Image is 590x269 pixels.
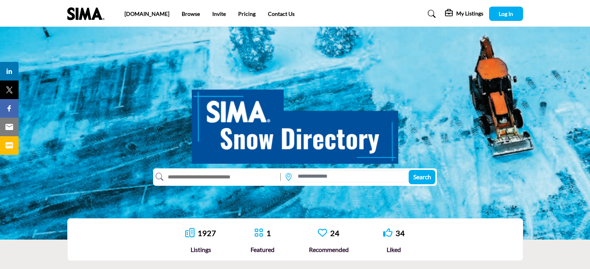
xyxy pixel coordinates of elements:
[198,228,216,238] a: 1927
[409,170,435,184] button: Search
[309,245,349,254] div: Recommended
[268,10,295,17] a: Contact Us
[67,7,108,20] img: Site Logo
[182,10,200,17] a: Browse
[396,228,405,238] a: 34
[499,10,513,17] span: Log In
[266,228,271,238] a: 1
[420,8,441,20] a: Search
[254,228,263,238] a: Go to Featured
[330,228,339,238] a: 24
[124,10,169,17] a: [DOMAIN_NAME]
[185,245,216,254] div: Listings
[383,228,392,237] i: Go to Liked
[251,245,275,254] div: Featured
[238,10,256,17] a: Pricing
[413,173,431,180] span: Search
[192,81,398,164] img: SIMA Snow Directory
[318,228,327,238] a: Go to Recommended
[445,9,483,19] div: My Listings
[212,10,226,17] a: Invite
[278,171,283,183] img: Rectangle%203585.svg
[383,245,405,254] div: Liked
[456,10,483,17] h5: My Listings
[489,7,523,21] button: Log In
